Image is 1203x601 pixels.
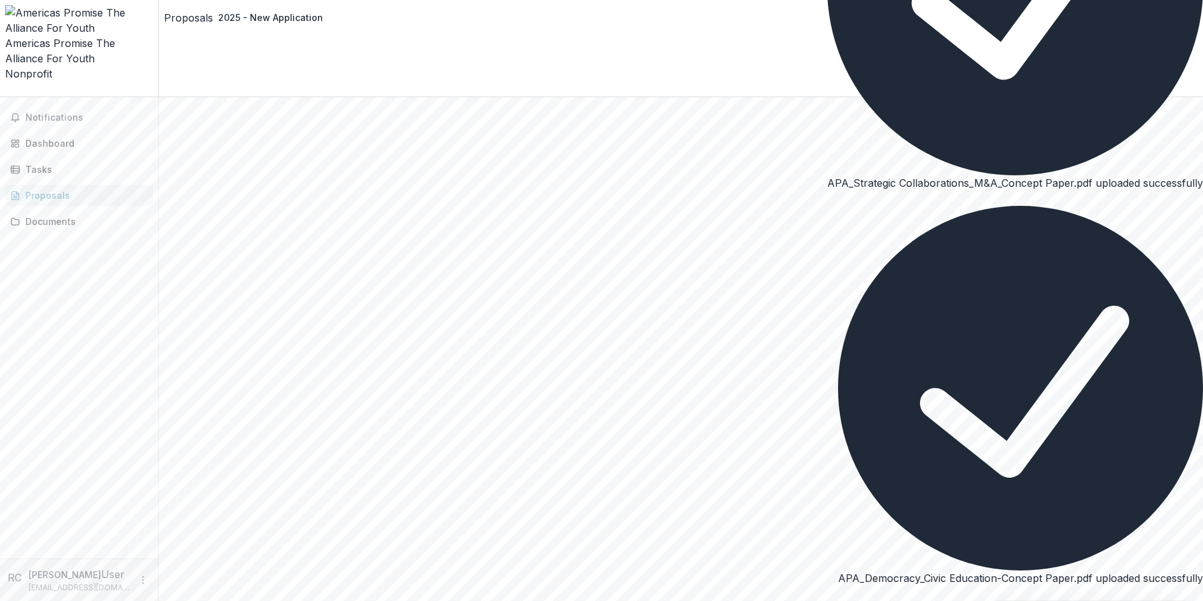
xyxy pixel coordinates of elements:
[25,137,143,150] div: Dashboard
[8,570,24,585] div: Rosie Connor
[5,36,153,66] div: Americas Promise The Alliance For Youth
[5,185,153,206] a: Proposals
[1172,5,1198,30] button: Get Help
[5,67,52,80] span: Nonprofit
[5,211,153,232] a: Documents
[5,133,153,154] a: Dashboard
[25,215,143,228] div: Documents
[5,5,153,36] img: Americas Promise The Alliance For Youth
[101,567,125,582] p: User
[25,163,143,176] div: Tasks
[1142,5,1167,30] button: Partners
[29,568,101,581] p: [PERSON_NAME]
[5,159,153,180] a: Tasks
[5,107,153,128] button: Notifications
[164,8,328,27] nav: breadcrumb
[25,189,143,202] div: Proposals
[164,10,213,25] a: Proposals
[218,11,323,24] div: 2025 - New Application
[135,572,151,588] button: More
[29,582,130,593] p: [EMAIL_ADDRESS][DOMAIN_NAME]
[25,112,148,123] span: Notifications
